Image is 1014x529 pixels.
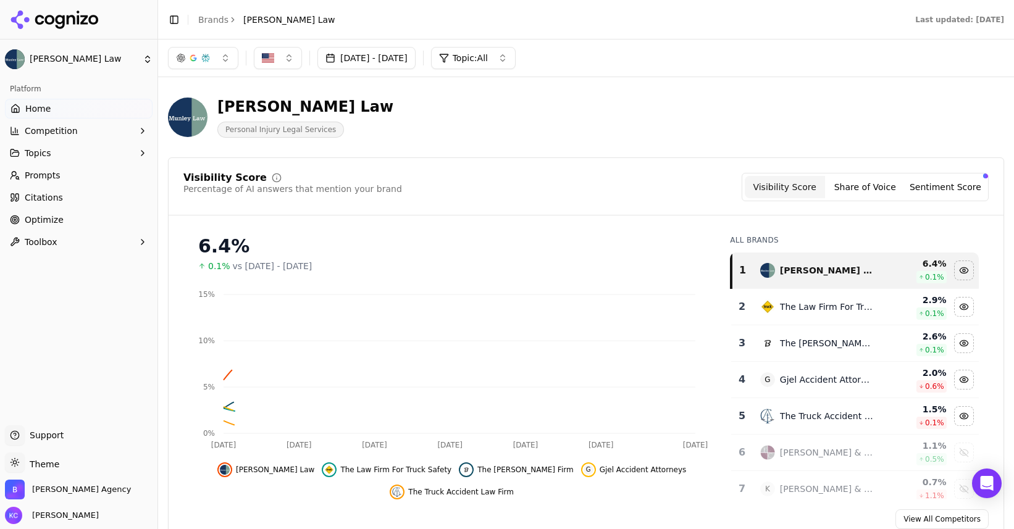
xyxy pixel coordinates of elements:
div: [PERSON_NAME] & [PERSON_NAME], Pc [780,483,873,495]
div: 0.7 % [883,476,947,488]
div: The Law Firm For Truck Safety [780,301,873,313]
img: US [262,52,274,64]
span: 0.1% [208,260,230,272]
span: 0.5 % [925,454,944,464]
span: The [PERSON_NAME] Firm [477,465,573,475]
div: [PERSON_NAME] Law [217,97,393,117]
img: fellerman & ciarimboli [760,445,775,460]
span: Bob Agency [32,484,131,495]
tr: 3the levin firmThe [PERSON_NAME] Firm2.6%0.1%Hide the levin firm data [731,325,979,362]
tr: 6fellerman & ciarimboli[PERSON_NAME] & [PERSON_NAME]1.1%0.5%Show fellerman & ciarimboli data [731,435,979,471]
tspan: [DATE] [287,441,312,449]
span: [PERSON_NAME] Law [236,465,314,475]
div: All Brands [730,235,979,245]
a: Home [5,99,153,119]
div: Percentage of AI answers that mention your brand [183,183,402,195]
div: 2.9 % [883,294,947,306]
div: 2.0 % [883,367,947,379]
span: [PERSON_NAME] Law [243,14,335,26]
span: [PERSON_NAME] [27,510,99,521]
span: 0.1 % [925,309,944,319]
a: Optimize [5,210,153,230]
div: Open Intercom Messenger [972,469,1002,498]
button: Toolbox [5,232,153,252]
div: [PERSON_NAME] Law [780,264,873,277]
div: 6.4 % [883,257,947,270]
button: Hide the law firm for truck safety data [322,462,451,477]
span: K [760,481,775,496]
span: Support [25,429,64,441]
span: vs [DATE] - [DATE] [233,260,312,272]
img: the levin firm [461,465,471,475]
tr: 2the law firm for truck safetyThe Law Firm For Truck Safety2.9%0.1%Hide the law firm for truck sa... [731,289,979,325]
span: Competition [25,125,78,137]
button: Open organization switcher [5,480,131,499]
img: the law firm for truck safety [324,465,334,475]
span: Topics [25,147,51,159]
tspan: [DATE] [211,441,237,449]
tr: 5the truck accident law firmThe Truck Accident Law Firm1.5%0.1%Hide the truck accident law firm data [731,398,979,435]
div: Visibility Score [183,173,267,183]
tspan: [DATE] [437,441,463,449]
button: Hide the levin firm data [459,462,573,477]
button: Sentiment Score [905,176,986,198]
tspan: 5% [203,383,215,391]
img: Munley Law [5,49,25,69]
span: The Law Firm For Truck Safety [340,465,451,475]
img: Kristine Cunningham [5,507,22,524]
div: [PERSON_NAME] & [PERSON_NAME] [780,446,873,459]
span: Home [25,102,51,115]
span: Toolbox [25,236,57,248]
tspan: 15% [198,290,215,299]
div: 1 [737,263,748,278]
button: Visibility Score [745,176,825,198]
div: 2 [736,299,748,314]
button: [DATE] - [DATE] [317,47,416,69]
img: munley law [760,263,775,278]
button: Hide the truck accident law firm data [390,485,514,499]
div: 4 [736,372,748,387]
tspan: 10% [198,336,215,345]
span: [PERSON_NAME] Law [30,54,138,65]
div: Platform [5,79,153,99]
a: Citations [5,188,153,207]
span: Citations [25,191,63,204]
button: Competition [5,121,153,141]
img: the truck accident law firm [760,409,775,423]
img: the levin firm [760,336,775,351]
button: Hide the levin firm data [954,333,974,353]
div: 6.4% [198,235,705,257]
tr: 1munley law[PERSON_NAME] Law6.4%0.1%Hide munley law data [731,252,979,289]
span: The Truck Accident Law Firm [408,487,514,497]
button: Hide the law firm for truck safety data [954,297,974,317]
a: Brands [198,15,228,25]
div: Gjel Accident Attorneys [780,373,873,386]
span: G [760,372,775,387]
div: 5 [736,409,748,423]
div: 6 [736,445,748,460]
a: View All Competitors [895,509,989,529]
div: 2.6 % [883,330,947,343]
div: 1.5 % [883,403,947,415]
div: 1.1 % [883,439,947,452]
div: The [PERSON_NAME] Firm [780,337,873,349]
button: Show fellerman & ciarimboli data [954,443,974,462]
span: 0.6 % [925,381,944,391]
span: Gjel Accident Attorneys [600,465,687,475]
span: Theme [25,459,59,469]
div: Last updated: [DATE] [915,15,1004,25]
img: Munley Law [168,98,207,137]
div: The Truck Accident Law Firm [780,410,873,422]
img: munley law [220,465,230,475]
span: 0.1 % [925,272,944,282]
button: Hide gjel accident attorneys data [581,462,687,477]
span: Prompts [25,169,61,181]
tspan: [DATE] [589,441,614,449]
img: the law firm for truck safety [760,299,775,314]
tr: 4GGjel Accident Attorneys2.0%0.6%Hide gjel accident attorneys data [731,362,979,398]
div: 3 [736,336,748,351]
tspan: [DATE] [683,441,708,449]
nav: breadcrumb [198,14,335,26]
button: Hide munley law data [954,260,974,280]
div: 7 [736,481,748,496]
